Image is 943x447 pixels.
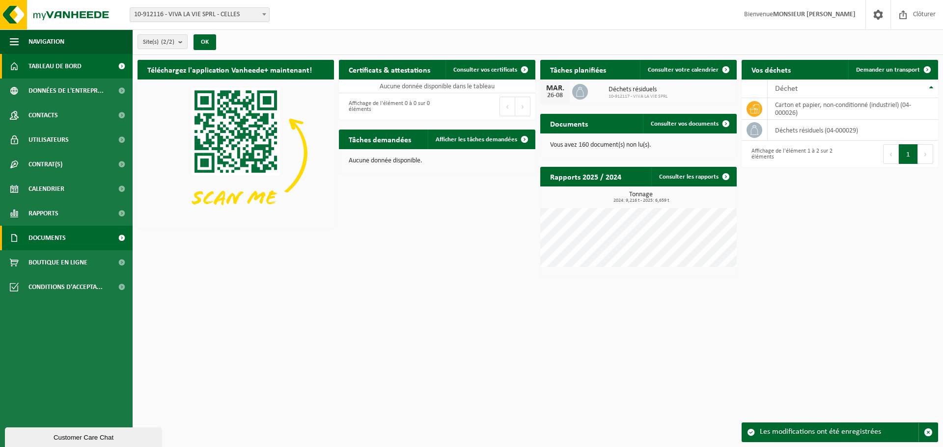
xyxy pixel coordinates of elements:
[651,121,719,127] span: Consulter vos documents
[540,60,616,79] h2: Tâches planifiées
[609,94,667,100] span: 10-912117 - VIVA LA VIE SPRL
[899,144,918,164] button: 1
[499,97,515,116] button: Previous
[138,34,188,49] button: Site(s)(2/2)
[640,60,736,79] a: Consulter votre calendrier
[436,136,517,143] span: Afficher les tâches demandées
[28,29,64,54] span: Navigation
[773,11,856,18] strong: MONSIEUR [PERSON_NAME]
[760,423,918,442] div: Les modifications ont été enregistrées
[28,250,87,275] span: Boutique en ligne
[540,167,631,186] h2: Rapports 2025 / 2024
[28,103,58,128] span: Contacts
[848,60,937,79] a: Demander un transport
[445,60,534,79] a: Consulter vos certificats
[453,67,517,73] span: Consulter vos certificats
[138,60,322,79] h2: Téléchargez l'application Vanheede+ maintenant!
[609,86,667,94] span: Déchets résiduels
[344,96,432,117] div: Affichage de l'élément 0 à 0 sur 0 éléments
[194,34,216,50] button: OK
[349,158,526,164] p: Aucune donnée disponible.
[28,128,69,152] span: Utilisateurs
[339,60,440,79] h2: Certificats & attestations
[138,79,334,227] img: Download de VHEPlus App
[28,177,64,201] span: Calendrier
[768,120,938,141] td: déchets résiduels (04-000029)
[339,130,421,149] h2: Tâches demandées
[883,144,899,164] button: Previous
[28,152,62,177] span: Contrat(s)
[28,275,103,299] span: Conditions d'accepta...
[545,84,565,92] div: MAR.
[545,92,565,99] div: 26-08
[545,191,737,203] h3: Tonnage
[161,39,174,45] count: (2/2)
[643,114,736,133] a: Consulter vos documents
[28,79,104,103] span: Données de l'entrepr...
[545,198,737,203] span: 2024: 9,216 t - 2025: 6,659 t
[651,167,736,186] a: Consulter les rapports
[143,35,174,50] span: Site(s)
[28,201,58,226] span: Rapports
[540,114,598,133] h2: Documents
[428,130,534,149] a: Afficher les tâches demandées
[339,79,535,93] td: Aucune donnée disponible dans le tableau
[5,425,164,447] iframe: chat widget
[28,226,66,250] span: Documents
[550,142,727,149] p: Vous avez 160 document(s) non lu(s).
[515,97,530,116] button: Next
[130,8,269,22] span: 10-912116 - VIVA LA VIE SPRL - CELLES
[775,85,798,93] span: Déchet
[742,60,801,79] h2: Vos déchets
[130,7,270,22] span: 10-912116 - VIVA LA VIE SPRL - CELLES
[28,54,82,79] span: Tableau de bord
[648,67,719,73] span: Consulter votre calendrier
[768,98,938,120] td: carton et papier, non-conditionné (industriel) (04-000026)
[856,67,920,73] span: Demander un transport
[918,144,933,164] button: Next
[747,143,835,165] div: Affichage de l'élément 1 à 2 sur 2 éléments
